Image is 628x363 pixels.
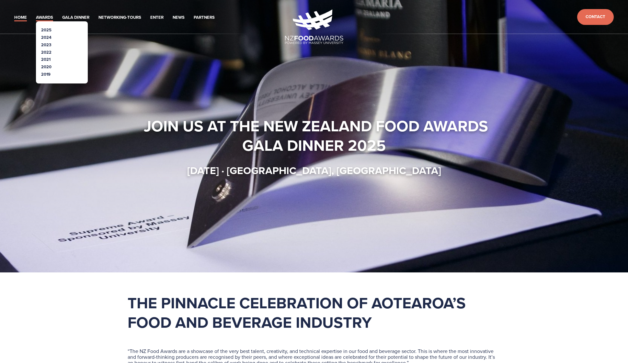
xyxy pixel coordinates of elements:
a: 2019 [41,71,51,77]
a: 2021 [41,56,51,62]
a: 2025 [41,27,51,33]
a: Gala Dinner [62,14,89,21]
a: 2023 [41,42,51,48]
strong: Join us at the New Zealand Food Awards Gala Dinner 2025 [144,115,492,157]
h1: The pinnacle celebration of Aotearoa’s food and beverage industry [128,293,501,332]
a: Contact [577,9,614,25]
span: “ [128,347,130,355]
a: Networking-Tours [98,14,141,21]
strong: [DATE] · [GEOGRAPHIC_DATA], [GEOGRAPHIC_DATA] [187,163,441,178]
a: Home [14,14,27,21]
a: Awards [36,14,53,21]
a: Partners [194,14,215,21]
a: News [173,14,185,21]
a: 2020 [41,64,51,70]
a: Enter [150,14,164,21]
a: 2022 [41,49,51,55]
a: 2024 [41,34,51,40]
